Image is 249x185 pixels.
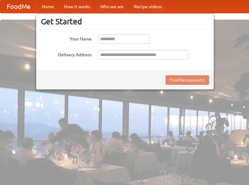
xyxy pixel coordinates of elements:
[0,0,37,13] a: FoodMe
[129,0,167,13] a: Recipe videos
[95,0,129,13] a: Who we are
[41,17,209,26] h3: Get Started
[41,50,92,58] label: Delivery Address
[37,0,59,13] a: Home
[41,34,92,42] label: Your Name
[59,0,95,13] a: How it works
[166,75,209,85] button: Find Restaurants!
